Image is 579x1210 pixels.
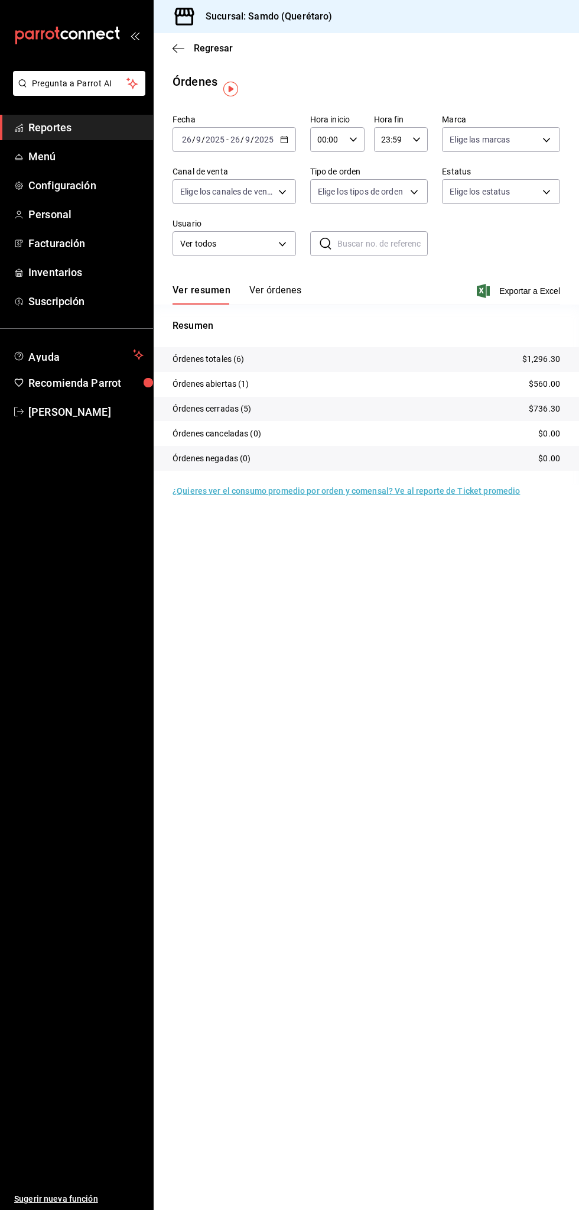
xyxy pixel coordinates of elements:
[28,404,144,420] span: [PERSON_NAME]
[254,135,274,144] input: ----
[173,319,560,333] p: Resumen
[8,86,145,98] a: Pregunta a Parrot AI
[14,1193,144,1205] span: Sugerir nueva función
[245,135,251,144] input: --
[337,232,428,255] input: Buscar no. de referencia
[205,135,225,144] input: ----
[173,378,249,390] p: Órdenes abiertas (1)
[240,135,244,144] span: /
[173,403,252,415] p: Órdenes cerradas (5)
[529,378,560,390] p: $560.00
[173,452,251,465] p: Órdenes negadas (0)
[173,167,296,176] label: Canal de venta
[442,167,560,176] label: Estatus
[32,77,127,90] span: Pregunta a Parrot AI
[28,293,144,309] span: Suscripción
[28,264,144,280] span: Inventarios
[28,348,128,362] span: Ayuda
[173,43,233,54] button: Regresar
[310,115,365,124] label: Hora inicio
[538,428,560,440] p: $0.00
[226,135,229,144] span: -
[173,284,301,305] div: navigation tabs
[310,167,428,176] label: Tipo de orden
[28,148,144,164] span: Menú
[196,9,333,24] h3: Sucursal: Samdo (Querétaro)
[173,428,261,440] p: Órdenes canceladas (0)
[450,134,510,145] span: Elige las marcas
[173,73,217,90] div: Órdenes
[181,135,192,144] input: --
[374,115,428,124] label: Hora fin
[194,43,233,54] span: Regresar
[318,186,403,198] span: Elige los tipos de orden
[201,135,205,144] span: /
[28,235,144,251] span: Facturación
[28,119,144,135] span: Reportes
[173,486,520,496] a: ¿Quieres ver el consumo promedio por orden y comensal? Ve al reporte de Ticket promedio
[173,115,296,124] label: Fecha
[479,284,560,298] button: Exportar a Excel
[251,135,254,144] span: /
[28,206,144,222] span: Personal
[442,115,560,124] label: Marca
[180,186,274,198] span: Elige los canales de venta
[196,135,201,144] input: --
[230,135,240,144] input: --
[173,353,245,365] p: Órdenes totales (6)
[223,82,238,96] img: Tooltip marker
[28,177,144,193] span: Configuración
[13,71,145,96] button: Pregunta a Parrot AI
[130,31,139,40] button: open_drawer_menu
[249,284,301,305] button: Ver órdenes
[538,452,560,465] p: $0.00
[522,353,560,365] p: $1,296.30
[173,284,230,305] button: Ver resumen
[28,375,144,391] span: Recomienda Parrot
[173,219,296,228] label: Usuario
[180,238,274,250] span: Ver todos
[450,186,510,198] span: Elige los estatus
[192,135,196,144] span: /
[529,403,560,415] p: $736.30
